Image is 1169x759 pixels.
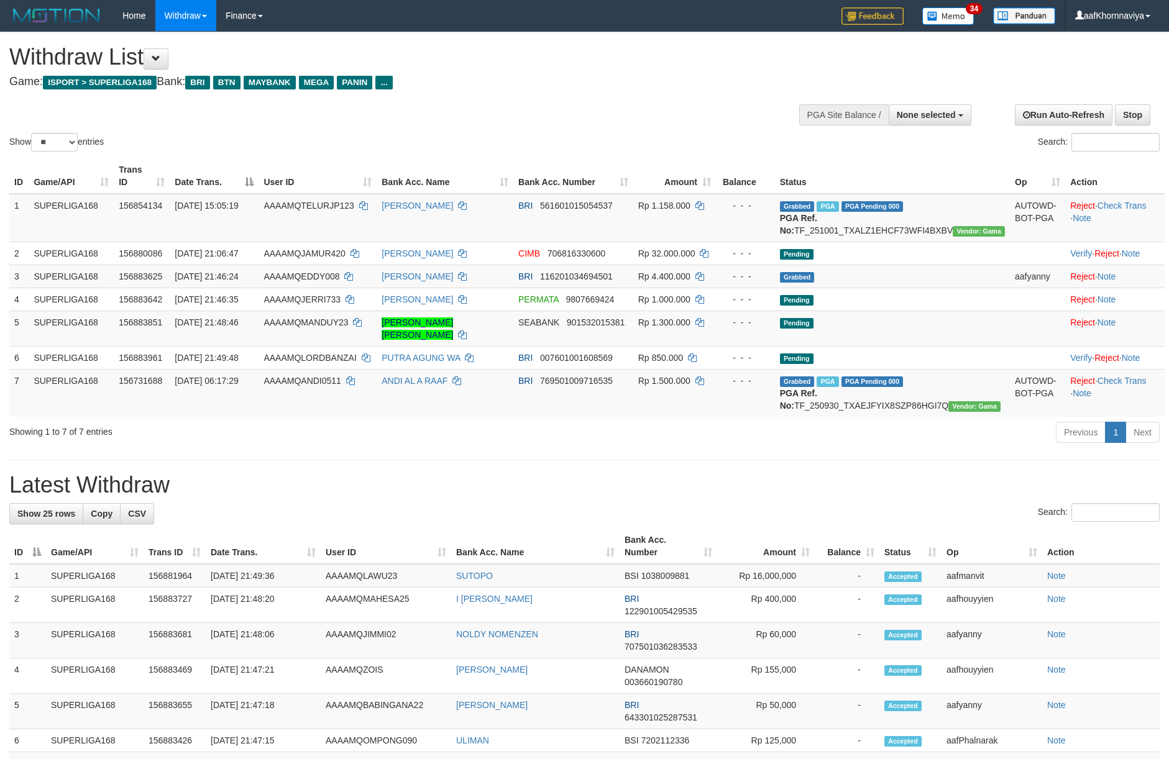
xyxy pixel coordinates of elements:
[299,76,334,89] span: MEGA
[775,158,1010,194] th: Status
[566,294,615,304] span: Copy 9807669424 to clipboard
[721,375,770,387] div: - - -
[259,158,377,194] th: User ID: activate to sort column ascending
[717,694,815,729] td: Rp 50,000
[206,588,321,623] td: [DATE] 21:48:20
[264,353,356,363] span: AAAAMQLORDBANZAI
[721,199,770,212] div: - - -
[175,294,238,304] span: [DATE] 21:46:35
[9,658,46,694] td: 4
[721,316,770,329] div: - - -
[817,201,838,212] span: Marked by aafsengchandara
[1042,529,1160,564] th: Action
[1073,213,1091,223] a: Note
[625,642,697,652] span: Copy 707501036283533 to clipboard
[815,529,879,564] th: Balance: activate to sort column ascending
[29,311,114,346] td: SUPERLIGA168
[966,3,983,14] span: 34
[9,623,46,658] td: 3
[1047,571,1066,581] a: Note
[540,376,613,386] span: Copy 769501009716535 to clipboard
[780,376,815,387] span: Grabbed
[1015,104,1112,125] a: Run Auto-Refresh
[633,158,716,194] th: Amount: activate to sort column ascending
[321,694,451,729] td: AAAAMQBABINGANA22
[1098,317,1116,327] a: Note
[29,158,114,194] th: Game/API: activate to sort column ascending
[382,294,453,304] a: [PERSON_NAME]
[144,658,206,694] td: 156883469
[1071,503,1160,522] input: Search:
[175,271,238,281] span: [DATE] 21:46:24
[9,420,478,438] div: Showing 1 to 7 of 7 entries
[625,629,639,639] span: BRI
[717,623,815,658] td: Rp 60,000
[1070,248,1092,258] a: Verify
[46,623,144,658] td: SUPERLIGA168
[1122,353,1140,363] a: Note
[46,588,144,623] td: SUPERLIGA168
[9,694,46,729] td: 5
[942,529,1042,564] th: Op: activate to sort column ascending
[1065,369,1165,417] td: · ·
[382,317,453,340] a: [PERSON_NAME] [PERSON_NAME]
[91,509,112,519] span: Copy
[817,376,838,387] span: Marked by aafromsomean
[625,677,682,687] span: Copy 003660190780 to clipboard
[321,564,451,588] td: AAAAMQLAWU23
[641,735,689,745] span: Copy 7202112336 to clipboard
[377,158,513,194] th: Bank Acc. Name: activate to sort column ascending
[1065,288,1165,311] td: ·
[993,7,1055,24] img: panduan.png
[119,317,162,327] span: 156883851
[175,248,238,258] span: [DATE] 21:06:47
[264,376,341,386] span: AAAAMQANDI0511
[382,376,447,386] a: ANDI AL A RAAF
[9,133,104,152] label: Show entries
[456,700,528,710] a: [PERSON_NAME]
[780,213,817,235] b: PGA Ref. No:
[953,226,1005,237] span: Vendor URL: https://trx31.1velocity.biz
[46,658,144,694] td: SUPERLIGA168
[206,694,321,729] td: [DATE] 21:47:18
[1047,629,1066,639] a: Note
[46,564,144,588] td: SUPERLIGA168
[206,729,321,752] td: [DATE] 21:47:15
[922,7,974,25] img: Button%20Memo.svg
[625,712,697,722] span: Copy 643301025287531 to clipboard
[1070,317,1095,327] a: Reject
[721,352,770,364] div: - - -
[175,201,238,211] span: [DATE] 15:05:19
[567,317,625,327] span: Copy 901532015381 to clipboard
[29,242,114,265] td: SUPERLIGA168
[1070,271,1095,281] a: Reject
[1038,133,1160,152] label: Search:
[1065,194,1165,242] td: · ·
[382,248,453,258] a: [PERSON_NAME]
[518,201,533,211] span: BRI
[1010,265,1065,288] td: aafyanny
[625,700,639,710] span: BRI
[206,658,321,694] td: [DATE] 21:47:21
[1065,346,1165,369] td: · ·
[9,158,29,194] th: ID
[780,318,814,329] span: Pending
[119,271,162,281] span: 156883625
[9,588,46,623] td: 2
[1047,665,1066,675] a: Note
[456,735,489,745] a: ULIMAN
[9,529,46,564] th: ID: activate to sort column descending
[942,658,1042,694] td: aafhouyyien
[1094,353,1119,363] a: Reject
[120,503,154,524] a: CSV
[119,353,162,363] span: 156883961
[264,201,354,211] span: AAAAMQTELURJP123
[620,529,717,564] th: Bank Acc. Number: activate to sort column ascending
[175,353,238,363] span: [DATE] 21:49:48
[815,623,879,658] td: -
[144,623,206,658] td: 156883681
[264,248,345,258] span: AAAAMQJAMUR420
[1125,422,1160,443] a: Next
[456,629,538,639] a: NOLDY NOMENZEN
[9,265,29,288] td: 3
